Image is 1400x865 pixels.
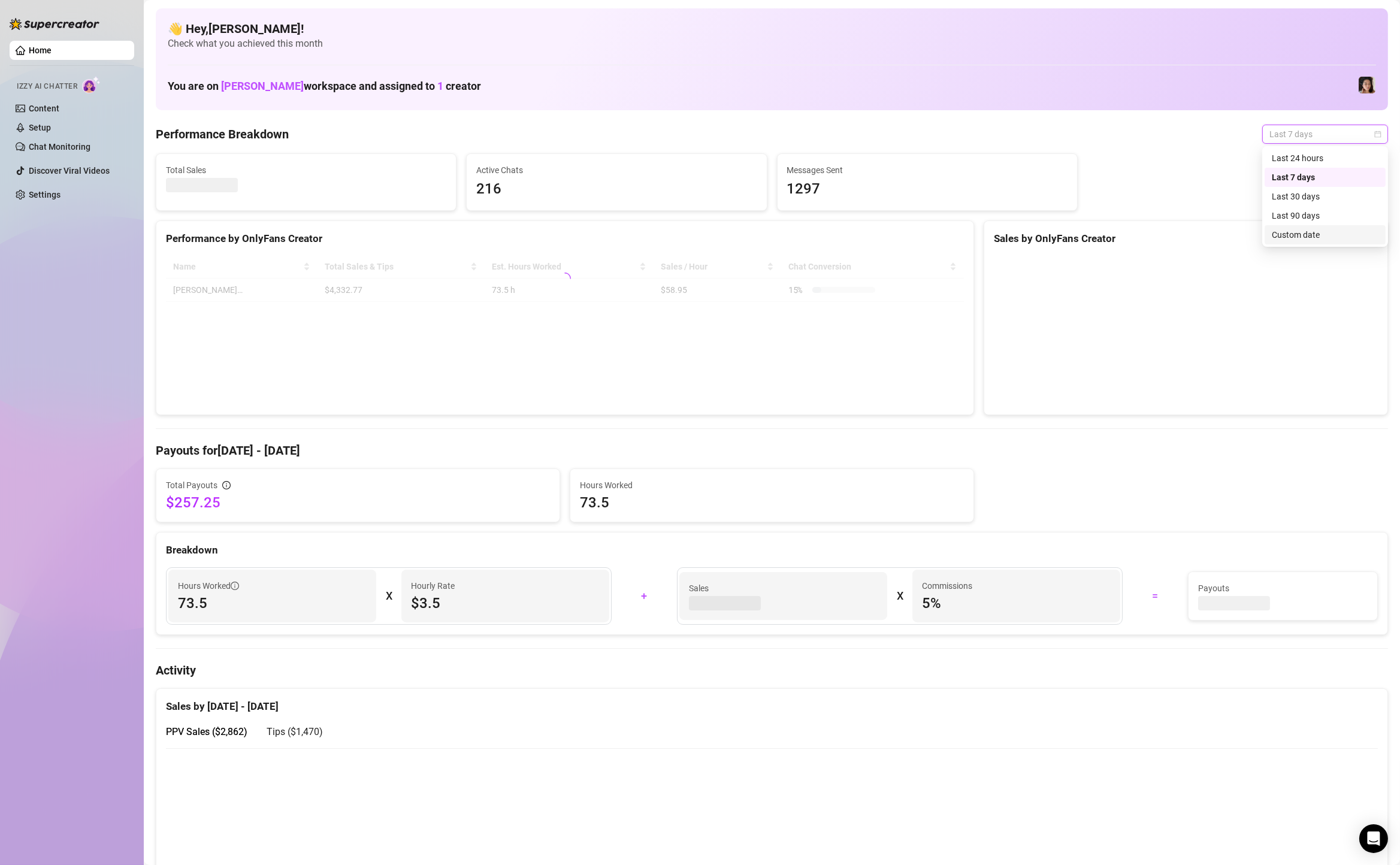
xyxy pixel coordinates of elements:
[156,442,1388,459] h4: Payouts for [DATE] - [DATE]
[1198,582,1368,595] span: Payouts
[168,80,481,93] h1: You are on workspace and assigned to creator
[411,579,455,592] article: Hourly Rate
[897,586,903,606] div: X
[476,164,757,177] span: Active Chats
[156,662,1388,679] h4: Activity
[1265,168,1386,187] div: Last 7 days
[221,80,304,92] span: [PERSON_NAME]
[619,586,670,606] div: +
[922,579,972,592] article: Commissions
[1272,228,1378,241] div: Custom date
[1359,77,1375,93] img: Luna
[178,579,239,592] span: Hours Worked
[411,594,600,613] span: $3.5
[82,76,101,93] img: AI Chatter
[476,178,757,201] span: 216
[156,126,289,143] h4: Performance Breakdown
[1265,225,1386,244] div: Custom date
[787,178,1068,201] span: 1297
[10,18,99,30] img: logo-BBDzfeDw.svg
[178,594,367,613] span: 73.5
[1265,149,1386,168] div: Last 24 hours
[29,123,51,132] a: Setup
[166,164,446,177] span: Total Sales
[231,582,239,590] span: info-circle
[267,726,323,737] span: Tips ( $1,470 )
[437,80,443,92] span: 1
[1272,171,1378,184] div: Last 7 days
[1265,187,1386,206] div: Last 30 days
[29,190,61,199] a: Settings
[994,231,1378,247] div: Sales by OnlyFans Creator
[1374,131,1381,138] span: calendar
[168,20,1376,37] h4: 👋 Hey, [PERSON_NAME] !
[1272,209,1378,222] div: Last 90 days
[222,481,231,489] span: info-circle
[166,689,1378,715] div: Sales by [DATE] - [DATE]
[386,586,392,606] div: X
[166,542,1378,558] div: Breakdown
[1130,586,1181,606] div: =
[166,231,964,247] div: Performance by OnlyFans Creator
[29,46,52,55] a: Home
[166,493,550,512] span: $257.25
[689,582,878,595] span: Sales
[17,81,77,92] span: Izzy AI Chatter
[166,726,247,737] span: PPV Sales ( $2,862 )
[166,479,217,492] span: Total Payouts
[580,493,964,512] span: 73.5
[559,273,571,285] span: loading
[1269,125,1381,143] span: Last 7 days
[168,37,1376,50] span: Check what you achieved this month
[922,594,1111,613] span: 5 %
[29,104,59,113] a: Content
[1272,190,1378,203] div: Last 30 days
[29,142,90,152] a: Chat Monitoring
[1272,152,1378,165] div: Last 24 hours
[580,479,964,492] span: Hours Worked
[1265,206,1386,225] div: Last 90 days
[787,164,1068,177] span: Messages Sent
[1359,824,1388,853] div: Open Intercom Messenger
[29,166,110,176] a: Discover Viral Videos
